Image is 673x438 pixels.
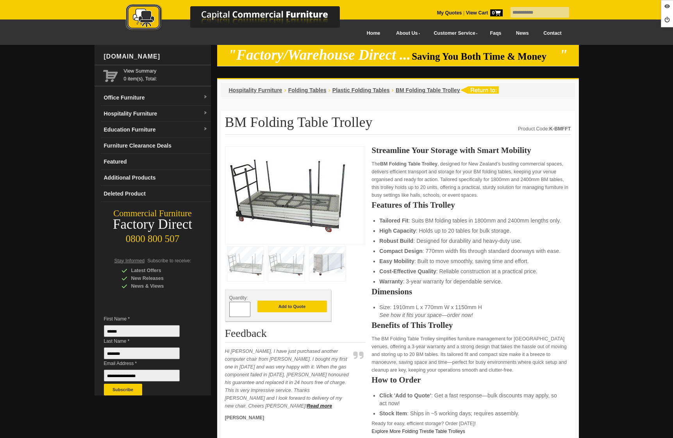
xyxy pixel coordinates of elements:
h2: Benefits of This Trolley [371,321,571,329]
span: Quantity: [229,295,248,301]
em: " [559,47,568,63]
div: [DOMAIN_NAME] [101,45,211,68]
a: View Cart0 [464,10,502,16]
span: Saving You Both Time & Money [412,51,558,62]
strong: Robust Build [379,238,413,244]
em: See how it fits your space—order now! [379,312,473,318]
p: Ready for easy, efficient storage? Order [DATE]! [371,420,571,435]
li: Size: 1910mm L x 770mm W x 1150mm H [379,303,563,319]
div: News & Views [121,282,196,290]
h2: Features of This Trolley [371,201,571,209]
div: 0800 800 507 [95,230,211,244]
a: BM Folding Table Trolley [396,87,460,93]
img: dropdown [203,95,208,100]
img: dropdown [203,127,208,132]
div: New Releases [121,274,196,282]
span: First Name * [104,315,191,323]
a: Furniture Clearance Deals [101,138,211,154]
a: Hospitality Furniture [229,87,282,93]
input: Email Address * [104,370,180,381]
img: return to [460,86,499,94]
li: › [392,86,394,94]
a: My Quotes [437,10,462,16]
a: News [509,25,536,42]
a: Folding Tables [288,87,327,93]
li: : Suits BM folding tables in 1800mm and 2400mm lengths only. [379,217,563,224]
div: Product Code: [518,125,571,133]
p: Hi [PERSON_NAME], I have just purchased another computer chair from [PERSON_NAME]. I bought my fi... [225,347,350,410]
strong: Cost-Effective Quality [379,268,436,274]
a: Read more [307,403,332,409]
img: Capital Commercial Furniture Logo [104,4,378,32]
a: Customer Service [425,25,482,42]
span: 0 [490,9,503,16]
li: : Built to move smoothly, saving time and effort. [379,257,563,265]
strong: View Cart [466,10,503,16]
p: [PERSON_NAME] [225,414,350,422]
li: : Ships in ~5 working days; requires assembly. [379,410,563,417]
a: Education Furnituredropdown [101,122,211,138]
a: About Us [387,25,425,42]
a: View Summary [124,67,208,75]
a: Office Furnituredropdown [101,90,211,106]
li: : Reliable construction at a practical price. [379,267,563,275]
h2: Dimensions [371,288,571,296]
h2: How to Order [371,376,571,384]
li: : Holds up to 20 tables for bulk storage. [379,227,563,235]
strong: Warranty [379,278,403,285]
span: Email Address * [104,360,191,367]
a: Deleted Product [101,186,211,202]
em: "Factory/Warehouse Direct ... [228,47,411,63]
li: : 770mm width fits through standard doorways with ease. [379,247,563,255]
a: Faqs [483,25,509,42]
strong: Stock Item [379,410,407,417]
button: Add to Quote [257,301,327,312]
strong: BM Folding Table Trolley [380,161,437,167]
img: dropdown [203,111,208,116]
img: BM Folding Table Trolley [229,151,346,238]
div: Latest Offers [121,267,196,274]
strong: High Capacity [379,228,416,234]
a: Explore More Folding Trestle Table Trolleys [371,429,465,434]
a: Contact [536,25,569,42]
span: Last Name * [104,337,191,345]
li: : Designed for durability and heavy-duty use. [379,237,563,245]
li: › [328,86,330,94]
h2: Feedback [225,328,366,343]
input: First Name * [104,325,180,337]
strong: Compact Design [379,248,422,254]
a: Plastic Folding Tables [332,87,390,93]
a: Capital Commercial Furniture Logo [104,4,378,35]
p: The BM Folding Table Trolley simplifies furniture management for [GEOGRAPHIC_DATA] venues, offeri... [371,335,571,374]
li: : Get a fast response—bulk discounts may apply, so act now! [379,392,563,407]
h1: BM Folding Table Trolley [225,115,571,135]
h2: Streamline Your Storage with Smart Mobility [371,146,571,154]
strong: Click 'Add to Quote' [379,392,431,399]
a: Featured [101,154,211,170]
li: : 3-year warranty for dependable service. [379,278,563,285]
strong: K-BMFFT [549,126,571,132]
p: The , designed for New Zealand’s bustling commercial spaces, delivers efficient transport and sto... [371,160,571,199]
span: Subscribe to receive: [147,258,191,264]
a: Hospitality Furnituredropdown [101,106,211,122]
span: 0 item(s), Total: [124,67,208,82]
a: Additional Products [101,170,211,186]
li: › [284,86,286,94]
input: Last Name * [104,347,180,359]
strong: Tailored Fit [379,217,408,224]
strong: Easy Mobility [379,258,414,264]
div: Commercial Furniture [95,208,211,219]
div: Factory Direct [95,219,211,230]
span: Stay Informed [114,258,145,264]
button: Subscribe [104,384,142,395]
